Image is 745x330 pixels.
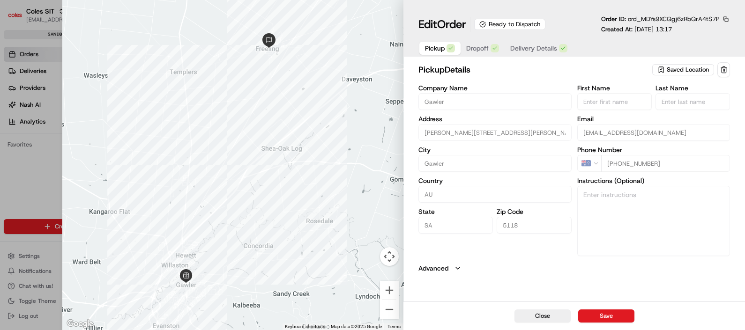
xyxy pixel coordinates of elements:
label: Instructions (Optional) [577,177,730,184]
input: Enter country [418,186,571,203]
span: API Documentation [89,136,150,145]
input: Cowan St & Murray St, Gawler SA 5118, Australia [418,124,571,141]
span: Delivery Details [510,44,557,53]
a: Terms [387,324,401,329]
label: City [418,147,571,153]
p: Welcome 👋 [9,37,171,52]
img: Google [65,318,96,330]
input: Enter last name [656,93,730,110]
input: Clear [24,60,155,70]
button: Close [514,309,571,323]
p: Created At: [601,25,672,34]
a: 📗Knowledge Base [6,132,75,149]
p: Order ID: [601,15,720,23]
button: Advanced [418,264,730,273]
input: Enter state [418,217,493,234]
input: Enter zip code [497,217,571,234]
a: Powered byPylon [66,158,113,166]
button: Keyboard shortcuts [285,323,325,330]
span: Pylon [93,159,113,166]
span: Knowledge Base [19,136,72,145]
button: Zoom in [380,281,399,300]
label: Advanced [418,264,448,273]
input: Enter first name [577,93,652,110]
label: Email [577,116,730,122]
div: Ready to Dispatch [474,19,545,30]
a: 💻API Documentation [75,132,154,149]
label: Last Name [656,85,730,91]
button: Map camera controls [380,247,399,266]
div: 💻 [79,137,87,144]
label: State [418,208,493,215]
img: Nash [9,9,28,28]
h2: pickup Details [418,63,650,76]
label: First Name [577,85,652,91]
input: Enter email [577,124,730,141]
button: Zoom out [380,300,399,319]
input: Enter city [418,155,571,172]
span: ord_MDYs9XCQgj6zRbQrA4tS7P [628,15,720,23]
span: [DATE] 13:17 [634,25,672,33]
button: Saved Location [652,63,715,76]
a: Open this area in Google Maps (opens a new window) [65,318,96,330]
div: We're available if you need us! [32,99,119,106]
span: Saved Location [667,66,709,74]
span: Dropoff [466,44,489,53]
div: 📗 [9,137,17,144]
button: Start new chat [159,92,171,103]
h1: Edit [418,17,466,32]
label: Address [418,116,571,122]
img: 1736555255976-a54dd68f-1ca7-489b-9aae-adbdc363a1c4 [9,89,26,106]
button: Save [578,309,634,323]
label: Country [418,177,571,184]
input: Enter company name [418,93,571,110]
label: Company Name [418,85,571,91]
span: Map data ©2025 Google [331,324,382,329]
div: Start new chat [32,89,154,99]
span: Pickup [425,44,445,53]
input: Enter phone number [601,155,730,172]
span: Order [437,17,466,32]
label: Phone Number [577,147,730,153]
label: Zip Code [497,208,571,215]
